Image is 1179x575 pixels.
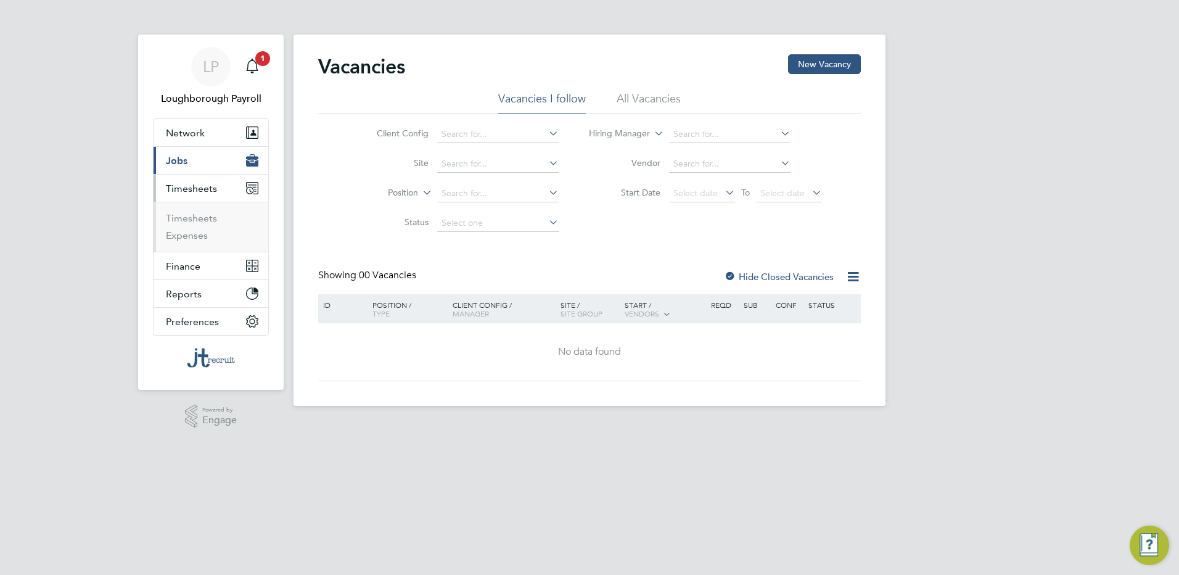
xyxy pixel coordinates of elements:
label: Position [347,187,418,199]
span: Preferences [166,316,219,328]
label: Client Config [358,128,429,139]
input: Search for... [437,185,559,202]
span: Type [372,308,390,318]
button: New Vacancy [788,54,861,74]
a: Powered byEngage [185,405,237,428]
span: Manager [453,308,489,318]
div: Client Config / [450,294,557,324]
span: To [737,184,754,201]
div: Timesheets [154,202,268,252]
span: Select date [760,188,805,199]
div: Showing [318,269,419,282]
span: LP [203,59,219,75]
div: Reqd [708,294,740,315]
nav: Main navigation [138,35,284,390]
h2: Vacancies [318,54,405,79]
button: Jobs [154,147,268,174]
span: Loughborough Payroll [153,91,269,106]
div: Conf [773,294,805,315]
span: Powered by [202,405,237,415]
button: Reports [154,280,268,307]
div: ID [320,294,363,315]
input: Search for... [437,126,559,143]
span: Jobs [166,155,187,167]
a: Timesheets [166,212,217,224]
input: Select one [437,215,559,232]
a: 1 [240,47,265,86]
label: Site [358,157,429,168]
span: Reports [166,288,202,300]
input: Search for... [669,155,791,173]
button: Preferences [154,308,268,335]
div: No data found [320,345,859,358]
span: Engage [202,415,237,426]
button: Timesheets [154,175,268,202]
li: Vacancies I follow [498,91,586,114]
div: Position / [363,294,450,324]
input: Search for... [437,155,559,173]
button: Engage Resource Center [1130,526,1169,565]
li: All Vacancies [617,91,681,114]
label: Hide Closed Vacancies [724,271,834,283]
span: 1 [255,51,270,66]
button: Network [154,119,268,146]
div: Start / [622,294,708,325]
span: Vendors [625,308,659,318]
img: jtrecruit-logo-retina.png [187,348,234,368]
span: Finance [166,260,200,272]
span: Timesheets [166,183,217,194]
span: Site Group [561,308,602,318]
span: 00 Vacancies [359,269,416,281]
a: LPLoughborough Payroll [153,47,269,106]
a: Expenses [166,230,208,241]
div: Status [805,294,859,315]
label: Status [358,217,429,228]
div: Site / [557,294,622,324]
a: Go to home page [153,348,269,368]
span: Select date [673,188,718,199]
label: Hiring Manager [579,128,650,140]
input: Search for... [669,126,791,143]
span: Network [166,127,205,139]
label: Start Date [589,187,660,198]
label: Vendor [589,157,660,168]
div: Sub [741,294,773,315]
button: Finance [154,252,268,279]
